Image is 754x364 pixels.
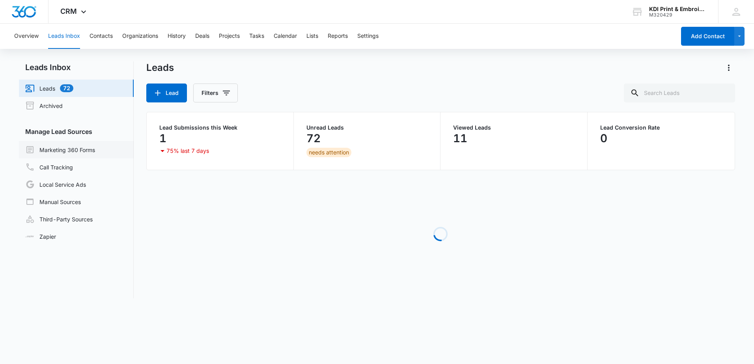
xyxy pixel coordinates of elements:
input: Search Leads [624,84,735,102]
div: account name [649,6,707,12]
button: Organizations [122,24,158,49]
p: 72 [306,132,321,145]
span: CRM [60,7,77,15]
h2: Leads Inbox [19,61,134,73]
p: 0 [600,132,607,145]
button: Projects [219,24,240,49]
button: Tasks [249,24,264,49]
button: Leads Inbox [48,24,80,49]
p: 11 [453,132,467,145]
button: Overview [14,24,39,49]
p: Lead Conversion Rate [600,125,722,130]
button: Deals [195,24,209,49]
a: Marketing 360 Forms [25,145,95,154]
button: Contacts [90,24,113,49]
p: Lead Submissions this Week [159,125,281,130]
button: Filters [193,84,238,102]
div: needs attention [306,148,351,157]
p: Viewed Leads [453,125,575,130]
button: Lead [146,84,187,102]
a: Local Service Ads [25,180,86,189]
button: Reports [328,24,348,49]
button: Lists [306,24,318,49]
a: Manual Sources [25,197,81,206]
button: Settings [357,24,379,49]
div: account id [649,12,707,18]
p: Unread Leads [306,125,428,130]
h3: Manage Lead Sources [19,127,134,136]
a: Leads72 [25,84,73,93]
p: 75% last 7 days [166,148,209,154]
a: Third-Party Sources [25,214,93,224]
button: Add Contact [681,27,734,46]
p: 1 [159,132,166,145]
button: History [168,24,186,49]
h1: Leads [146,62,174,74]
button: Actions [722,61,735,74]
a: Zapier [25,232,56,241]
a: Call Tracking [25,162,73,172]
a: Archived [25,101,63,110]
button: Calendar [274,24,297,49]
